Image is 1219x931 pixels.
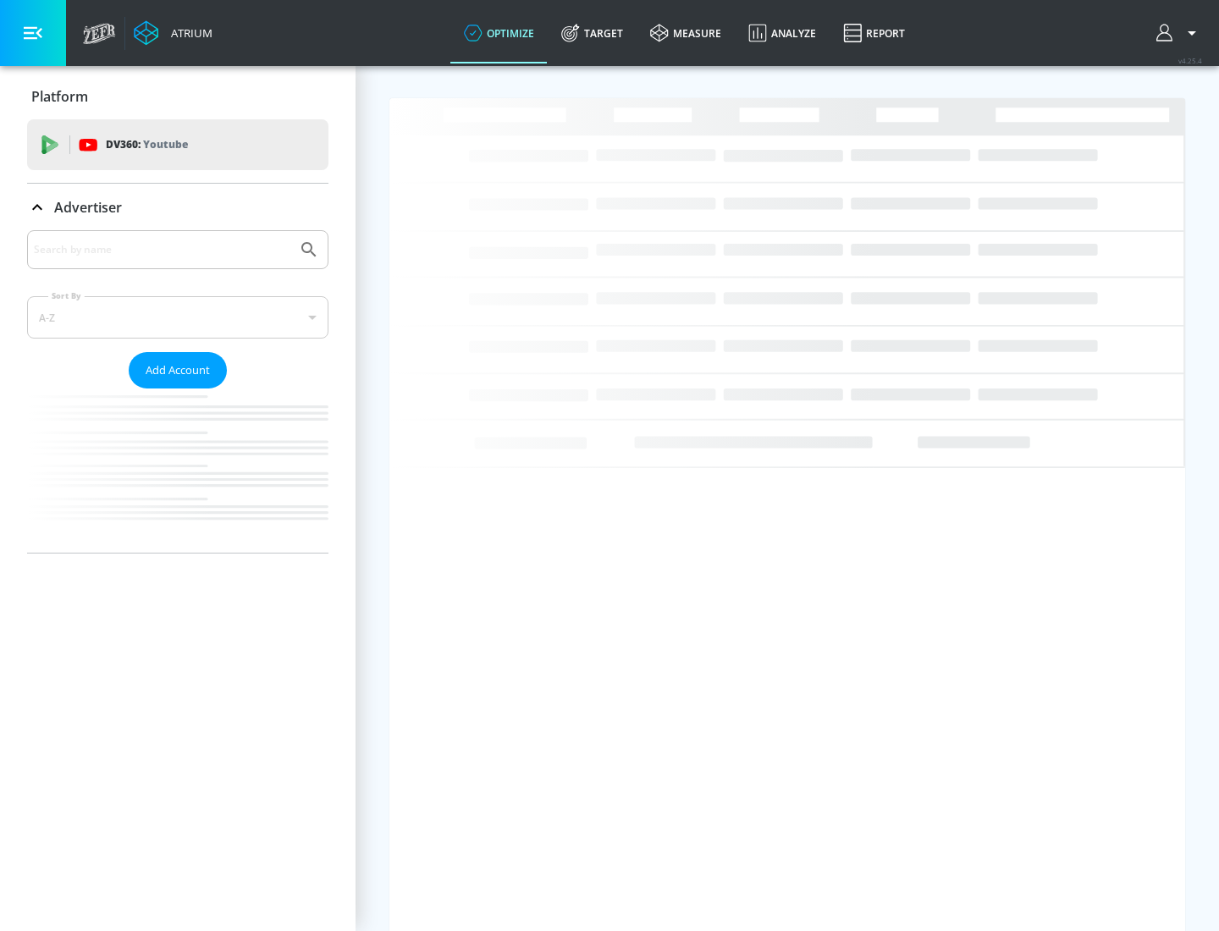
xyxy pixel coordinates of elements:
[548,3,637,63] a: Target
[735,3,830,63] a: Analyze
[48,290,85,301] label: Sort By
[143,135,188,153] p: Youtube
[830,3,918,63] a: Report
[450,3,548,63] a: optimize
[27,388,328,553] nav: list of Advertiser
[164,25,212,41] div: Atrium
[27,184,328,231] div: Advertiser
[27,296,328,339] div: A-Z
[54,198,122,217] p: Advertiser
[134,20,212,46] a: Atrium
[146,361,210,380] span: Add Account
[1178,56,1202,65] span: v 4.25.4
[106,135,188,154] p: DV360:
[31,87,88,106] p: Platform
[27,230,328,553] div: Advertiser
[34,239,290,261] input: Search by name
[27,73,328,120] div: Platform
[637,3,735,63] a: measure
[27,119,328,170] div: DV360: Youtube
[129,352,227,388] button: Add Account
